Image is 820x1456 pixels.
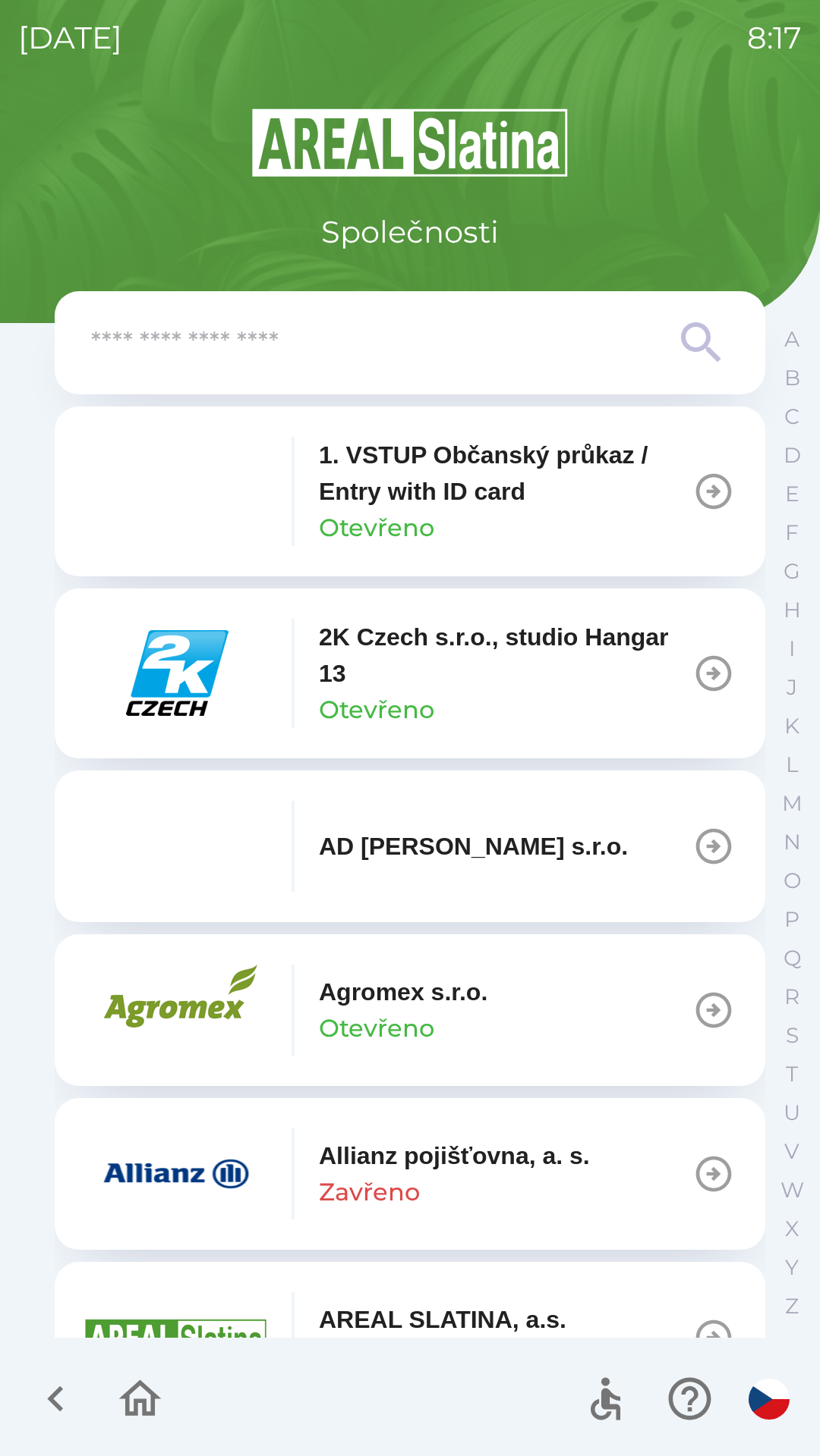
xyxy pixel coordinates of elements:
[55,106,765,179] img: Logo
[319,692,434,728] p: Otevřeno
[773,668,811,707] button: J
[773,977,811,1016] button: R
[773,629,811,668] button: I
[321,209,499,255] p: Společnosti
[319,974,487,1010] p: Agromex s.r.o.
[85,446,267,537] img: 79c93659-7a2c-460d-85f3-2630f0b529cc.png
[55,1098,765,1250] button: Allianz pojišťovna, a. s.Zavřeno
[773,707,811,745] button: K
[319,1137,590,1174] p: Allianz pojišťovna, a. s.
[784,1138,799,1165] p: V
[784,326,799,353] p: A
[784,868,801,894] p: O
[773,939,811,977] button: Q
[319,437,692,510] p: 1. VSTUP Občanský průkaz / Entry with ID card
[773,784,811,823] button: M
[319,828,628,864] p: AD [PERSON_NAME] s.r.o.
[773,900,811,939] button: P
[784,442,801,469] p: D
[85,1128,267,1219] img: f3415073-8ef0-49a2-9816-fbbc8a42d535.png
[773,552,811,591] button: G
[787,674,797,701] p: J
[773,1171,811,1210] button: W
[773,1132,811,1171] button: V
[85,1292,267,1383] img: aad3f322-fb90-43a2-be23-5ead3ef36ce5.png
[55,934,765,1086] button: Agromex s.r.o.Otevřeno
[18,15,122,61] p: [DATE]
[773,591,811,629] button: H
[785,1216,799,1242] p: X
[784,829,801,855] p: N
[773,320,811,359] button: A
[55,1262,765,1414] button: AREAL SLATINA, a.s.Otevřeno
[85,965,267,1056] img: 33c739ec-f83b-42c3-a534-7980a31bd9ae.png
[773,1055,811,1094] button: T
[55,770,765,922] button: AD [PERSON_NAME] s.r.o.
[784,1100,800,1126] p: U
[781,1177,804,1203] p: W
[782,790,803,817] p: M
[784,713,799,739] p: K
[773,436,811,475] button: D
[773,1210,811,1248] button: X
[784,597,801,623] p: H
[55,588,765,758] button: 2K Czech s.r.o., studio Hangar 13Otevřeno
[55,406,765,576] button: 1. VSTUP Občanský průkaz / Entry with ID cardOtevřeno
[784,403,799,430] p: C
[773,1287,811,1326] button: Z
[773,1016,811,1055] button: S
[773,861,811,900] button: O
[786,1022,799,1049] p: S
[747,15,802,61] p: 8:17
[773,397,811,436] button: C
[319,1301,566,1338] p: AREAL SLATINA, a.s.
[784,945,801,971] p: Q
[784,984,799,1010] p: R
[773,1094,811,1132] button: U
[785,1293,799,1319] p: Z
[319,1010,434,1046] p: Otevřeno
[785,481,799,507] p: E
[773,823,811,861] button: N
[773,1248,811,1287] button: Y
[773,475,811,513] button: E
[786,1061,798,1087] p: T
[319,619,692,692] p: 2K Czech s.r.o., studio Hangar 13
[749,1379,790,1420] img: cs flag
[85,628,267,719] img: 46855577-05aa-44e5-9e88-426d6f140dc0.png
[789,635,795,662] p: I
[773,513,811,552] button: F
[319,510,434,546] p: Otevřeno
[773,745,811,784] button: L
[786,752,798,778] p: L
[319,1174,420,1210] p: Zavřeno
[785,519,799,546] p: F
[85,801,267,892] img: fe4c8044-c89c-4fb5-bacd-c2622eeca7e4.png
[784,906,799,933] p: P
[784,365,800,391] p: B
[785,1254,799,1281] p: Y
[773,359,811,397] button: B
[784,558,800,585] p: G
